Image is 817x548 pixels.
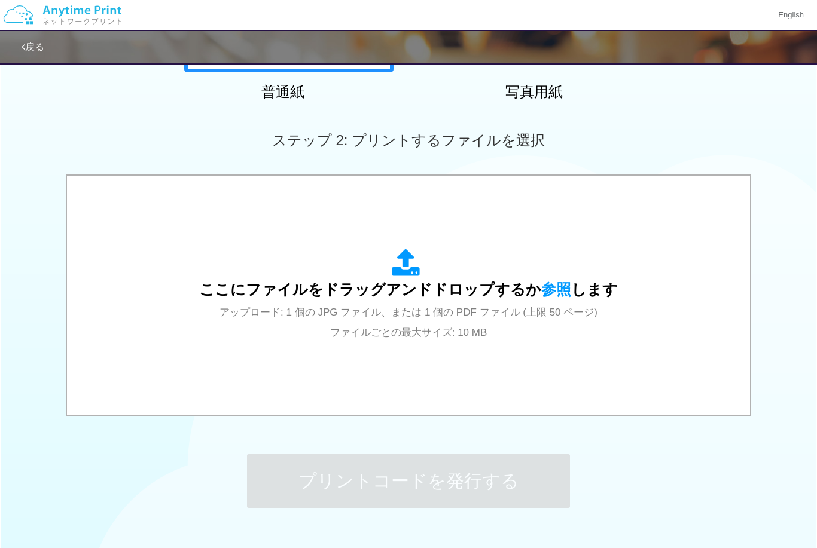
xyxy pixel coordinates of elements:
[541,281,571,298] span: 参照
[199,281,618,298] span: ここにファイルをドラッグアンドドロップするか します
[272,132,545,148] span: ステップ 2: プリントするファイルを選択
[22,42,44,52] a: 戻る
[220,307,597,338] span: アップロード: 1 個の JPG ファイル、または 1 個の PDF ファイル (上限 50 ページ) ファイルごとの最大サイズ: 10 MB
[178,84,388,100] h2: 普通紙
[247,454,570,508] button: プリントコードを発行する
[429,84,639,100] h2: 写真用紙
